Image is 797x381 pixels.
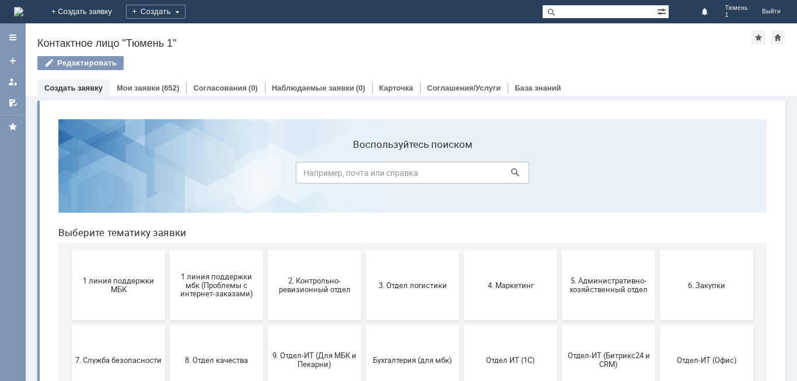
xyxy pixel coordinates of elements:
[121,290,214,360] button: Франчайзинг
[37,37,751,49] div: Контактное лицо "Тюмень 1"
[121,140,214,210] button: 1 линия поддержки мбк (Проблемы с интернет-заказами)
[513,140,606,210] button: 5. Административно-хозяйственный отдел
[317,290,410,360] button: [PERSON_NAME]. Услуги ИТ для МБК (оформляет L1)
[415,140,508,210] button: 4. Маркетинг
[614,245,701,254] span: Отдел-ИТ (Офис)
[222,167,309,184] span: 2. Контрольно-ревизионный отдел
[725,12,748,19] span: 1
[611,215,704,285] button: Отдел-ИТ (Офис)
[124,320,211,329] span: Франчайзинг
[320,245,407,254] span: Бухгалтерия (для мбк)
[247,29,480,40] label: Воспользуйтесь поиском
[249,84,258,92] div: (0)
[317,215,410,285] button: Бухгалтерия (для мбк)
[611,140,704,210] button: 6. Закупки
[317,140,410,210] button: 3. Отдел логистики
[725,5,748,12] span: Тюмень
[222,241,309,259] span: 9. Отдел-ИТ (Для МБК и Пекарни)
[193,84,247,92] a: Согласования
[427,84,501,92] a: Соглашения/Услуги
[219,140,312,210] button: 2. Контрольно-ревизионный отдел
[513,215,606,285] button: Отдел-ИТ (Битрикс24 и CRM)
[23,215,116,285] button: 7. Служба безопасности
[23,140,116,210] button: 1 линия поддержки МБК
[9,117,718,129] header: Выберите тематику заявки
[4,51,22,70] a: Создать заявку
[516,241,603,259] span: Отдел-ИТ (Битрикс24 и CRM)
[4,72,22,91] a: Мои заявки
[356,84,365,92] div: (0)
[124,162,211,188] span: 1 линия поддержки мбк (Проблемы с интернет-заказами)
[14,7,23,16] a: Перейти на домашнюю страницу
[614,171,701,179] span: 6. Закупки
[415,290,508,360] button: не актуален
[219,290,312,360] button: Это соглашение не активно!
[415,215,508,285] button: Отдел ИТ (1С)
[219,215,312,285] button: 9. Отдел-ИТ (Для МБК и Пекарни)
[124,245,211,254] span: 8. Отдел качества
[126,5,186,19] div: Создать
[751,30,765,44] div: Добавить в избранное
[162,84,179,92] div: (652)
[379,84,413,92] a: Карточка
[272,84,354,92] a: Наблюдаемые заявки
[26,245,113,254] span: 7. Служба безопасности
[320,311,407,338] span: [PERSON_NAME]. Услуги ИТ для МБК (оформляет L1)
[515,84,561,92] a: База знаний
[247,52,480,74] input: Например, почта или справка
[516,167,603,184] span: 5. Административно-хозяйственный отдел
[771,30,785,44] div: Сделать домашней страницей
[23,290,116,360] button: Финансовый отдел
[121,215,214,285] button: 8. Отдел качества
[14,7,23,16] img: logo
[418,320,505,329] span: не актуален
[44,84,103,92] a: Создать заявку
[320,171,407,179] span: 3. Отдел логистики
[418,245,505,254] span: Отдел ИТ (1С)
[222,316,309,334] span: Это соглашение не активно!
[418,171,505,179] span: 4. Маркетинг
[657,5,669,16] span: Расширенный поиск
[4,93,22,112] a: Мои согласования
[26,320,113,329] span: Финансовый отдел
[117,84,160,92] a: Мои заявки
[26,167,113,184] span: 1 линия поддержки МБК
